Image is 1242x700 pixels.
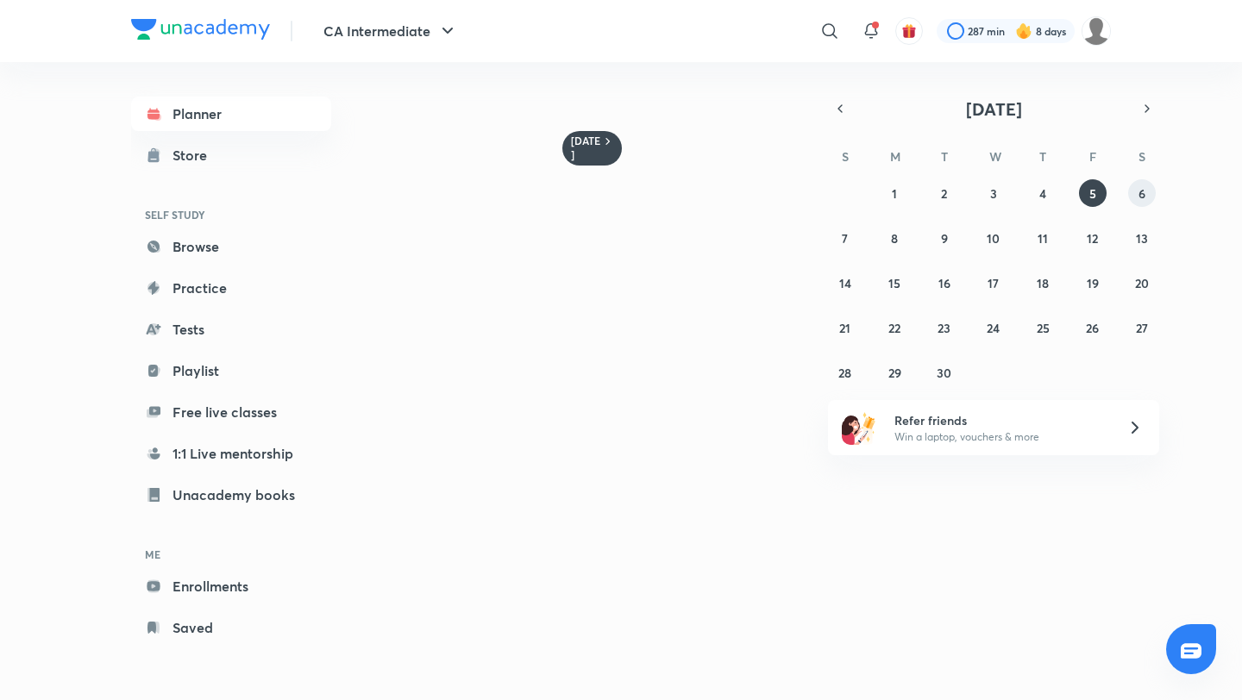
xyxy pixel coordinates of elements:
abbr: September 15, 2025 [888,275,900,291]
button: September 30, 2025 [931,359,958,386]
button: September 20, 2025 [1128,269,1156,297]
abbr: September 14, 2025 [839,275,851,291]
abbr: September 1, 2025 [892,185,897,202]
abbr: Tuesday [941,148,948,165]
h6: ME [131,540,331,569]
a: 1:1 Live mentorship [131,436,331,471]
button: avatar [895,17,923,45]
abbr: September 29, 2025 [888,365,901,381]
button: September 19, 2025 [1079,269,1107,297]
abbr: September 4, 2025 [1039,185,1046,202]
abbr: Saturday [1138,148,1145,165]
abbr: September 20, 2025 [1135,275,1149,291]
abbr: September 28, 2025 [838,365,851,381]
button: September 7, 2025 [831,224,859,252]
h6: [DATE] [571,134,601,162]
button: September 27, 2025 [1128,314,1156,341]
img: Company Logo [131,19,270,40]
div: Store [172,145,217,166]
abbr: September 7, 2025 [842,230,848,247]
abbr: September 23, 2025 [938,320,950,336]
button: September 2, 2025 [931,179,958,207]
button: September 5, 2025 [1079,179,1107,207]
a: Saved [131,610,331,645]
p: Win a laptop, vouchers & more [894,429,1107,445]
button: September 9, 2025 [931,224,958,252]
button: September 18, 2025 [1029,269,1057,297]
abbr: September 6, 2025 [1138,185,1145,202]
abbr: Friday [1089,148,1096,165]
abbr: September 5, 2025 [1089,185,1096,202]
abbr: September 3, 2025 [990,185,997,202]
button: September 8, 2025 [881,224,908,252]
button: September 6, 2025 [1128,179,1156,207]
abbr: September 30, 2025 [937,365,951,381]
button: September 15, 2025 [881,269,908,297]
abbr: September 25, 2025 [1037,320,1050,336]
abbr: September 24, 2025 [987,320,1000,336]
button: September 25, 2025 [1029,314,1057,341]
a: Practice [131,271,331,305]
a: Company Logo [131,19,270,44]
button: September 29, 2025 [881,359,908,386]
button: September 23, 2025 [931,314,958,341]
img: avatar [901,23,917,39]
button: September 22, 2025 [881,314,908,341]
abbr: Thursday [1039,148,1046,165]
a: Playlist [131,353,331,388]
button: September 13, 2025 [1128,224,1156,252]
abbr: September 2, 2025 [941,185,947,202]
abbr: September 13, 2025 [1136,230,1148,247]
a: Unacademy books [131,478,331,512]
a: Tests [131,312,331,347]
a: Free live classes [131,395,331,429]
a: Browse [131,229,331,264]
abbr: September 10, 2025 [987,230,1000,247]
button: September 4, 2025 [1029,179,1057,207]
abbr: September 18, 2025 [1037,275,1049,291]
abbr: September 19, 2025 [1087,275,1099,291]
abbr: Monday [890,148,900,165]
abbr: Wednesday [989,148,1001,165]
img: Jyoti [1082,16,1111,46]
a: Planner [131,97,331,131]
a: Enrollments [131,569,331,603]
button: [DATE] [852,97,1135,121]
abbr: September 11, 2025 [1038,230,1048,247]
button: September 26, 2025 [1079,314,1107,341]
button: September 24, 2025 [980,314,1007,341]
h6: Refer friends [894,411,1107,429]
abbr: September 16, 2025 [938,275,950,291]
abbr: September 17, 2025 [988,275,999,291]
abbr: September 22, 2025 [888,320,900,336]
button: September 3, 2025 [980,179,1007,207]
button: September 16, 2025 [931,269,958,297]
abbr: September 8, 2025 [891,230,898,247]
img: streak [1015,22,1032,40]
img: referral [842,410,876,445]
button: September 17, 2025 [980,269,1007,297]
abbr: September 21, 2025 [839,320,850,336]
button: September 14, 2025 [831,269,859,297]
h6: SELF STUDY [131,200,331,229]
a: Store [131,138,331,172]
abbr: September 12, 2025 [1087,230,1098,247]
span: [DATE] [966,97,1022,121]
button: September 12, 2025 [1079,224,1107,252]
button: September 10, 2025 [980,224,1007,252]
button: September 28, 2025 [831,359,859,386]
abbr: September 26, 2025 [1086,320,1099,336]
button: CA Intermediate [313,14,468,48]
abbr: September 27, 2025 [1136,320,1148,336]
button: September 11, 2025 [1029,224,1057,252]
button: September 1, 2025 [881,179,908,207]
abbr: September 9, 2025 [941,230,948,247]
abbr: Sunday [842,148,849,165]
button: September 21, 2025 [831,314,859,341]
